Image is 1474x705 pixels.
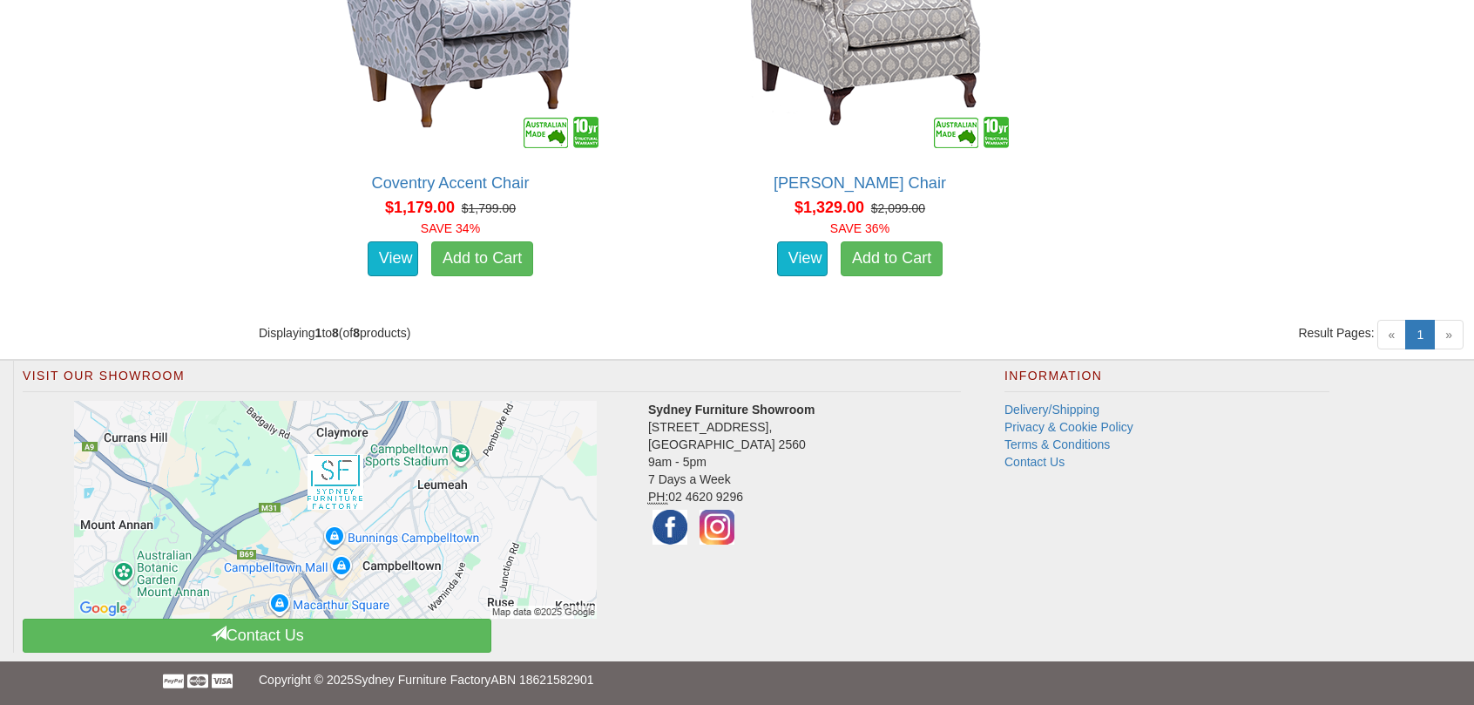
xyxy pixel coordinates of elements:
[1004,437,1110,451] a: Terms & Conditions
[74,401,597,619] img: Click to activate map
[23,619,491,653] a: Contact Us
[421,221,480,235] font: SAVE 34%
[36,401,635,619] a: Click to activate map
[259,661,1215,698] p: Copyright © 2025 ABN 18621582901
[368,241,418,276] a: View
[841,241,943,276] a: Add to Cart
[648,505,692,549] img: Facebook
[431,241,533,276] a: Add to Cart
[353,326,360,340] strong: 8
[246,324,860,342] div: Displaying to (of products)
[1004,420,1133,434] a: Privacy & Cookie Policy
[777,241,828,276] a: View
[23,369,961,392] h2: Visit Our Showroom
[315,326,322,340] strong: 1
[1377,320,1407,349] span: «
[648,403,815,417] strong: Sydney Furniture Showroom
[385,199,455,216] span: $1,179.00
[1405,320,1435,349] a: 1
[830,221,889,235] font: SAVE 36%
[1004,369,1329,392] h2: Information
[354,673,490,687] a: Sydney Furniture Factory
[648,490,668,505] abbr: Phone
[372,174,530,192] a: Coventry Accent Chair
[462,201,516,215] del: $1,799.00
[774,174,946,192] a: [PERSON_NAME] Chair
[1298,324,1374,342] span: Result Pages:
[1004,455,1065,469] a: Contact Us
[1004,403,1099,417] a: Delivery/Shipping
[695,505,739,549] img: Instagram
[1434,320,1464,349] span: »
[332,326,339,340] strong: 8
[794,199,864,216] span: $1,329.00
[871,201,925,215] del: $2,099.00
